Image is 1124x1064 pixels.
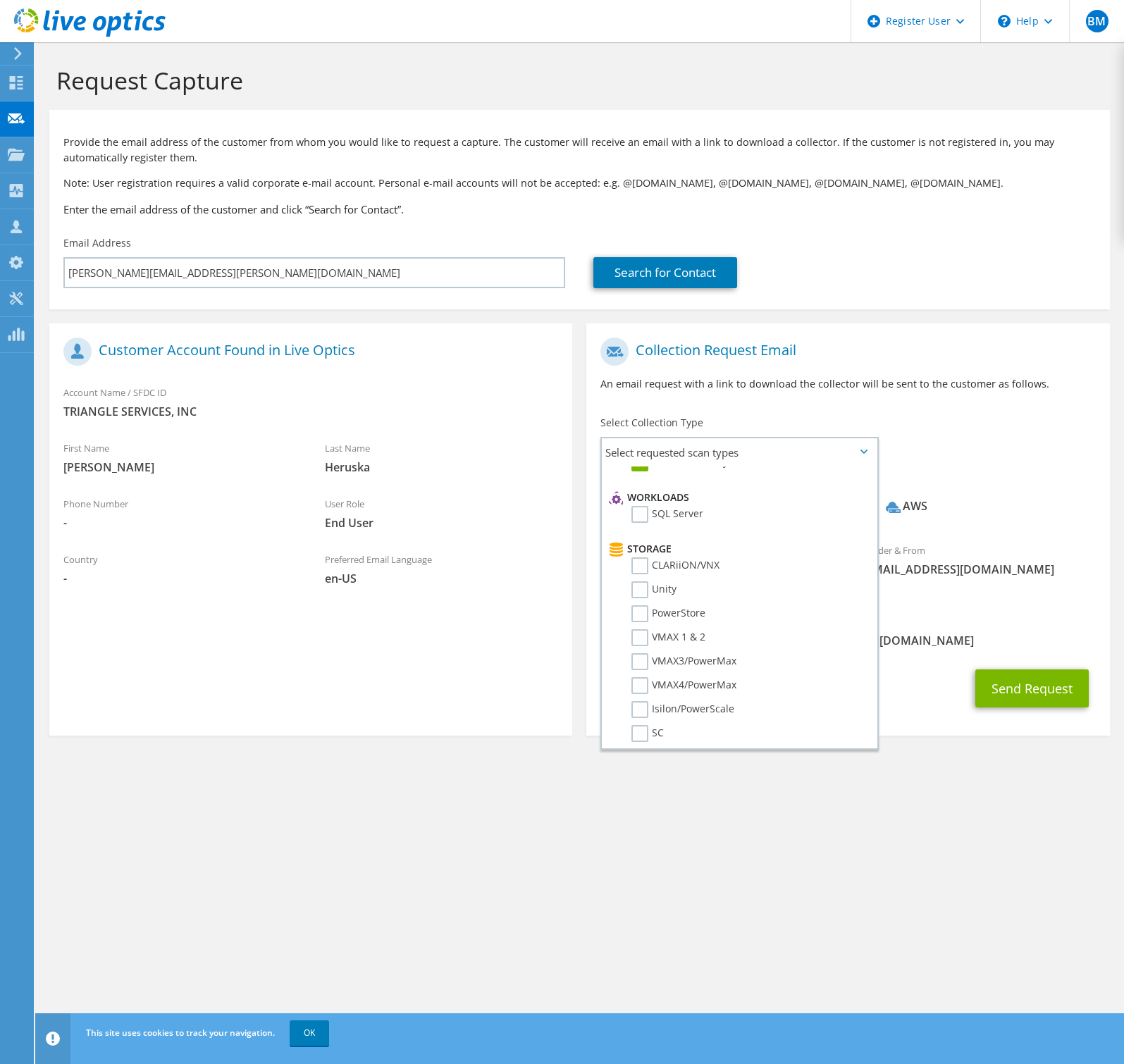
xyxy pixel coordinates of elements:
p: Provide the email address of the customer from whom you would like to request a capture. The cust... [63,135,1096,166]
div: AWS [886,498,927,514]
div: To [586,536,848,600]
span: [PERSON_NAME] [63,459,297,475]
h1: Collection Request Email [600,338,1088,366]
label: Email Address [63,236,131,250]
span: End User [325,515,558,531]
div: Account Name / SFDC ID [49,378,572,426]
span: BM [1086,10,1108,32]
span: Heruska [325,459,558,475]
h1: Request Capture [56,66,1096,95]
label: VMAX4/PowerMax [631,677,736,694]
span: Select requested scan types [602,438,876,466]
span: This site uses cookies to track your navigation. [86,1027,275,1039]
div: Last Name [311,433,572,482]
label: VMAX 1 & 2 [631,629,705,646]
a: OK [290,1020,329,1046]
span: en-US [325,571,558,586]
svg: \n [998,15,1011,27]
label: Isilon/PowerScale [631,701,734,718]
li: Storage [605,540,869,557]
div: CC & Reply To [586,607,1109,655]
div: Requested Collections [586,472,1109,528]
label: VMAX3/PowerMax [631,653,736,670]
label: Unity [631,581,677,598]
div: Preferred Email Language [311,545,572,593]
div: Phone Number [49,489,311,538]
label: Select Collection Type [600,416,703,430]
li: Workloads [605,489,869,506]
span: TRIANGLE SERVICES, INC [63,404,558,419]
h3: Enter the email address of the customer and click “Search for Contact”. [63,202,1096,217]
label: PowerStore [631,605,705,622]
span: - [63,515,297,531]
div: Country [49,545,311,593]
label: SQL Server [631,506,703,523]
label: CLARiiON/VNX [631,557,720,574]
div: First Name [49,433,311,482]
p: An email request with a link to download the collector will be sent to the customer as follows. [600,376,1095,392]
span: [EMAIL_ADDRESS][DOMAIN_NAME] [863,562,1096,577]
h1: Customer Account Found in Live Optics [63,338,551,366]
p: Note: User registration requires a valid corporate e-mail account. Personal e-mail accounts will ... [63,175,1096,191]
button: Send Request [975,669,1089,707]
label: SC [631,725,664,742]
span: - [63,571,297,586]
div: Sender & From [848,536,1110,584]
div: User Role [311,489,572,538]
a: Search for Contact [593,257,737,288]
